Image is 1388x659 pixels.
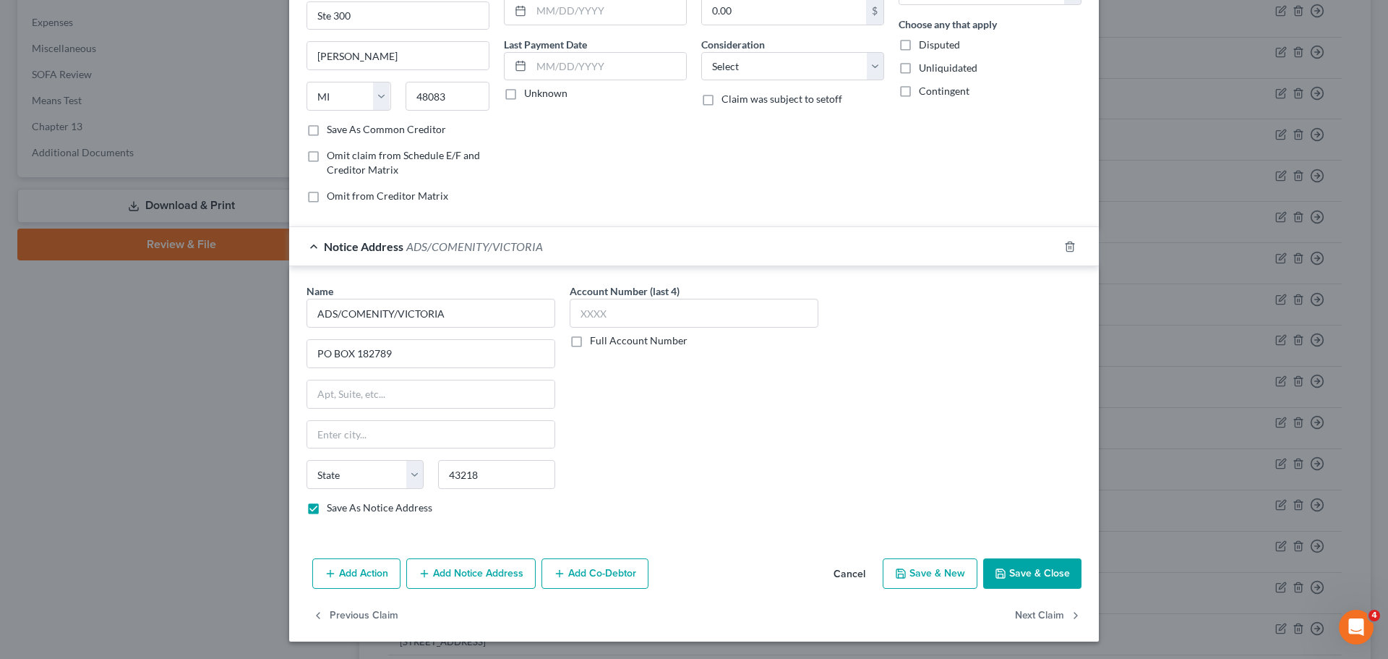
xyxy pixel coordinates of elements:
[327,190,448,202] span: Omit from Creditor Matrix
[406,558,536,589] button: Add Notice Address
[531,53,686,80] input: MM/DD/YYYY
[541,558,648,589] button: Add Co-Debtor
[406,239,543,253] span: ADS/COMENITY/VICTORIA
[919,85,969,97] span: Contingent
[406,82,490,111] input: Enter zip...
[307,285,333,297] span: Name
[307,340,554,367] input: Enter address...
[570,284,680,299] label: Account Number (last 4)
[701,37,765,52] label: Consideration
[327,149,480,176] span: Omit claim from Schedule E/F and Creditor Matrix
[312,600,398,631] button: Previous Claim
[883,558,977,589] button: Save & New
[919,61,977,74] span: Unliquidated
[324,239,403,253] span: Notice Address
[504,37,587,52] label: Last Payment Date
[524,86,567,101] label: Unknown
[327,501,432,515] label: Save As Notice Address
[307,299,555,328] input: Search by name...
[1015,600,1081,631] button: Next Claim
[721,93,842,105] span: Claim was subject to setoff
[438,460,555,489] input: Enter zip..
[327,122,446,137] label: Save As Common Creditor
[312,558,400,589] button: Add Action
[1339,610,1374,645] iframe: Intercom live chat
[307,380,554,408] input: Apt, Suite, etc...
[899,17,997,32] label: Choose any that apply
[307,2,489,30] input: Apt, Suite, etc...
[307,42,489,69] input: Enter city...
[983,558,1081,589] button: Save & Close
[307,421,554,448] input: Enter city...
[590,333,687,348] label: Full Account Number
[919,38,960,51] span: Disputed
[1368,610,1380,621] span: 4
[570,299,818,328] input: XXXX
[822,560,877,589] button: Cancel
